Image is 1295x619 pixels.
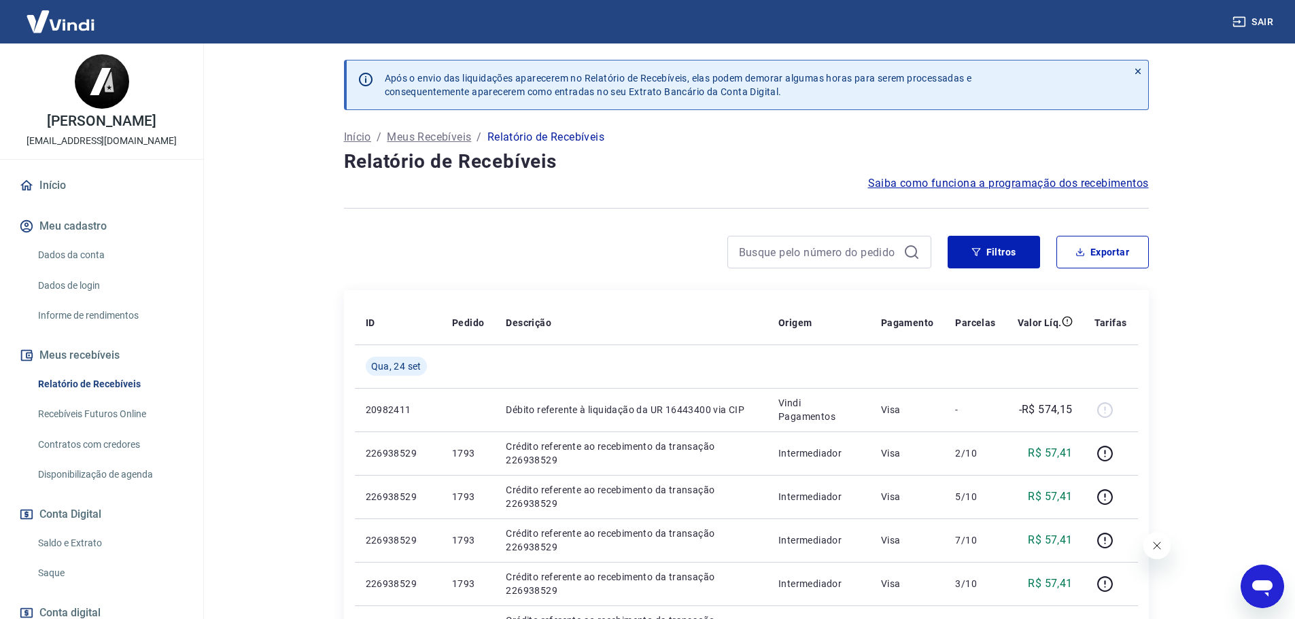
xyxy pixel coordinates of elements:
[33,431,187,459] a: Contratos com credores
[955,446,995,460] p: 2/10
[33,461,187,489] a: Disponibilização de agenda
[452,577,484,590] p: 1793
[778,577,859,590] p: Intermediador
[506,527,757,554] p: Crédito referente ao recebimento da transação 226938529
[33,559,187,587] a: Saque
[344,129,371,145] a: Início
[868,175,1149,192] a: Saiba como funciona a programação dos recebimentos
[33,272,187,300] a: Dados de login
[452,316,484,330] p: Pedido
[477,129,481,145] p: /
[385,71,972,99] p: Após o envio das liquidações aparecerem no Relatório de Recebíveis, elas podem demorar algumas ho...
[366,446,430,460] p: 226938529
[1018,316,1062,330] p: Valor Líq.
[27,134,177,148] p: [EMAIL_ADDRESS][DOMAIN_NAME]
[16,211,187,241] button: Meu cadastro
[387,129,471,145] a: Meus Recebíveis
[33,241,187,269] a: Dados da conta
[1056,236,1149,268] button: Exportar
[16,499,187,529] button: Conta Digital
[778,316,812,330] p: Origem
[16,340,187,370] button: Meus recebíveis
[487,129,604,145] p: Relatório de Recebíveis
[881,446,934,460] p: Visa
[366,403,430,417] p: 20982411
[881,316,934,330] p: Pagamento
[881,533,934,547] p: Visa
[1019,402,1073,418] p: -R$ 574,15
[739,242,898,262] input: Busque pelo número do pedido
[16,171,187,200] a: Início
[955,533,995,547] p: 7/10
[955,316,995,330] p: Parcelas
[1230,10,1279,35] button: Sair
[948,236,1040,268] button: Filtros
[452,446,484,460] p: 1793
[1028,445,1072,461] p: R$ 57,41
[955,490,995,503] p: 5/10
[366,533,430,547] p: 226938529
[1028,532,1072,548] p: R$ 57,41
[1241,565,1284,608] iframe: Botão para abrir a janela de mensagens
[33,529,187,557] a: Saldo e Extrato
[16,1,105,42] img: Vindi
[955,577,995,590] p: 3/10
[1028,489,1072,505] p: R$ 57,41
[377,129,381,145] p: /
[881,577,934,590] p: Visa
[506,440,757,467] p: Crédito referente ao recebimento da transação 226938529
[778,490,859,503] p: Intermediador
[452,533,484,547] p: 1793
[8,10,114,20] span: Olá! Precisa de ajuda?
[955,403,995,417] p: -
[506,570,757,597] p: Crédito referente ao recebimento da transação 226938529
[366,316,375,330] p: ID
[1143,532,1171,559] iframe: Fechar mensagem
[778,446,859,460] p: Intermediador
[881,403,934,417] p: Visa
[47,114,156,128] p: [PERSON_NAME]
[778,396,859,423] p: Vindi Pagamentos
[33,370,187,398] a: Relatório de Recebíveis
[506,316,551,330] p: Descrição
[1094,316,1127,330] p: Tarifas
[778,533,859,547] p: Intermediador
[881,490,934,503] p: Visa
[371,359,421,373] span: Qua, 24 set
[75,54,129,109] img: 0af9b4ab-cfd0-47ef-bea2-eea4aaa07f8d.jpeg
[366,490,430,503] p: 226938529
[452,490,484,503] p: 1793
[366,577,430,590] p: 226938529
[33,400,187,428] a: Recebíveis Futuros Online
[33,302,187,330] a: Informe de rendimentos
[506,483,757,510] p: Crédito referente ao recebimento da transação 226938529
[1028,576,1072,592] p: R$ 57,41
[506,403,757,417] p: Débito referente à liquidação da UR 16443400 via CIP
[344,148,1149,175] h4: Relatório de Recebíveis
